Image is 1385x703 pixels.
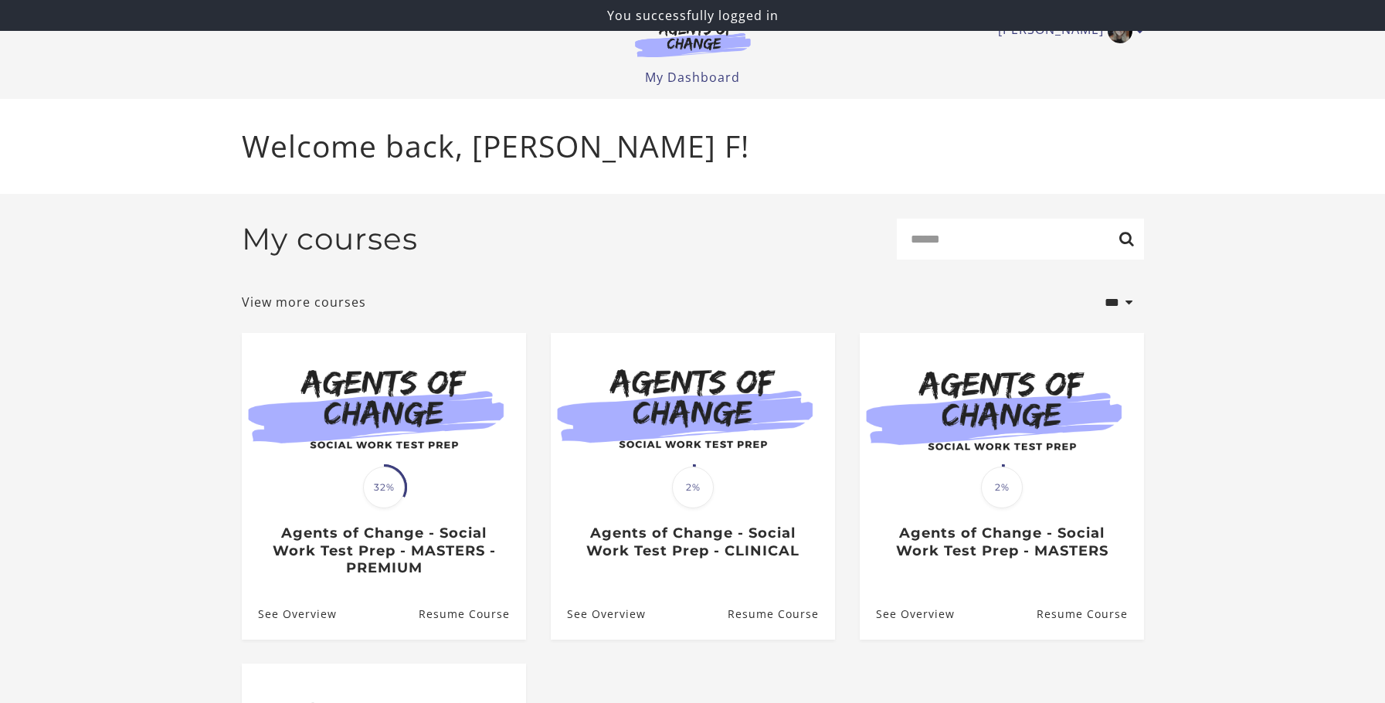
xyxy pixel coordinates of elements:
[6,6,1379,25] p: You successfully logged in
[567,525,818,559] h3: Agents of Change - Social Work Test Prep - CLINICAL
[860,589,955,639] a: Agents of Change - Social Work Test Prep - MASTERS: See Overview
[242,293,366,311] a: View more courses
[242,589,337,639] a: Agents of Change - Social Work Test Prep - MASTERS - PREMIUM: See Overview
[876,525,1127,559] h3: Agents of Change - Social Work Test Prep - MASTERS
[551,589,646,639] a: Agents of Change - Social Work Test Prep - CLINICAL: See Overview
[619,22,767,57] img: Agents of Change Logo
[258,525,509,577] h3: Agents of Change - Social Work Test Prep - MASTERS - PREMIUM
[672,467,714,508] span: 2%
[981,467,1023,508] span: 2%
[727,589,834,639] a: Agents of Change - Social Work Test Prep - CLINICAL: Resume Course
[242,221,418,257] h2: My courses
[645,69,740,86] a: My Dashboard
[363,467,405,508] span: 32%
[998,19,1136,43] a: Toggle menu
[242,124,1144,169] p: Welcome back, [PERSON_NAME] F!
[418,589,525,639] a: Agents of Change - Social Work Test Prep - MASTERS - PREMIUM: Resume Course
[1036,589,1143,639] a: Agents of Change - Social Work Test Prep - MASTERS: Resume Course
